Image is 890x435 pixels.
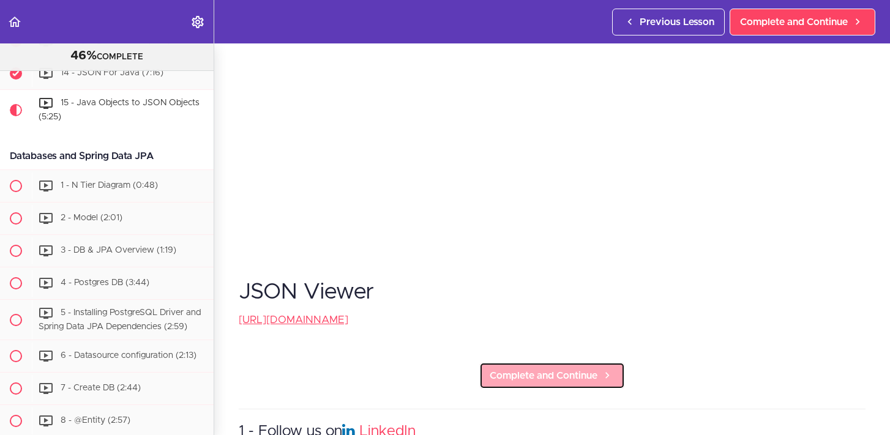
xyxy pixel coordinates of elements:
[61,214,122,222] span: 2 - Model (2:01)
[61,384,141,393] span: 7 - Create DB (2:44)
[740,15,848,29] span: Complete and Continue
[7,15,22,29] svg: Back to course curriculum
[15,48,198,64] div: COMPLETE
[479,362,625,389] a: Complete and Continue
[39,99,200,121] span: 15 - Java Objects to JSON Objects (5:25)
[239,314,348,325] a: [URL][DOMAIN_NAME]
[640,15,714,29] span: Previous Lesson
[61,246,176,255] span: 3 - DB & JPA Overview (1:19)
[239,280,866,305] h1: JSON Viewer
[612,9,725,35] a: Previous Lesson
[61,181,158,190] span: 1 - N Tier Diagram (0:48)
[61,352,196,360] span: 6 - Datasource configuration (2:13)
[70,50,97,62] span: 46%
[61,278,149,287] span: 4 - Postgres DB (3:44)
[190,15,205,29] svg: Settings Menu
[490,368,597,383] span: Complete and Continue
[39,308,201,331] span: 5 - Installing PostgreSQL Driver and Spring Data JPA Dependencies (2:59)
[730,9,875,35] a: Complete and Continue
[61,69,163,77] span: 14 - JSON For Java (7:16)
[61,417,130,425] span: 8 - @Entity (2:57)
